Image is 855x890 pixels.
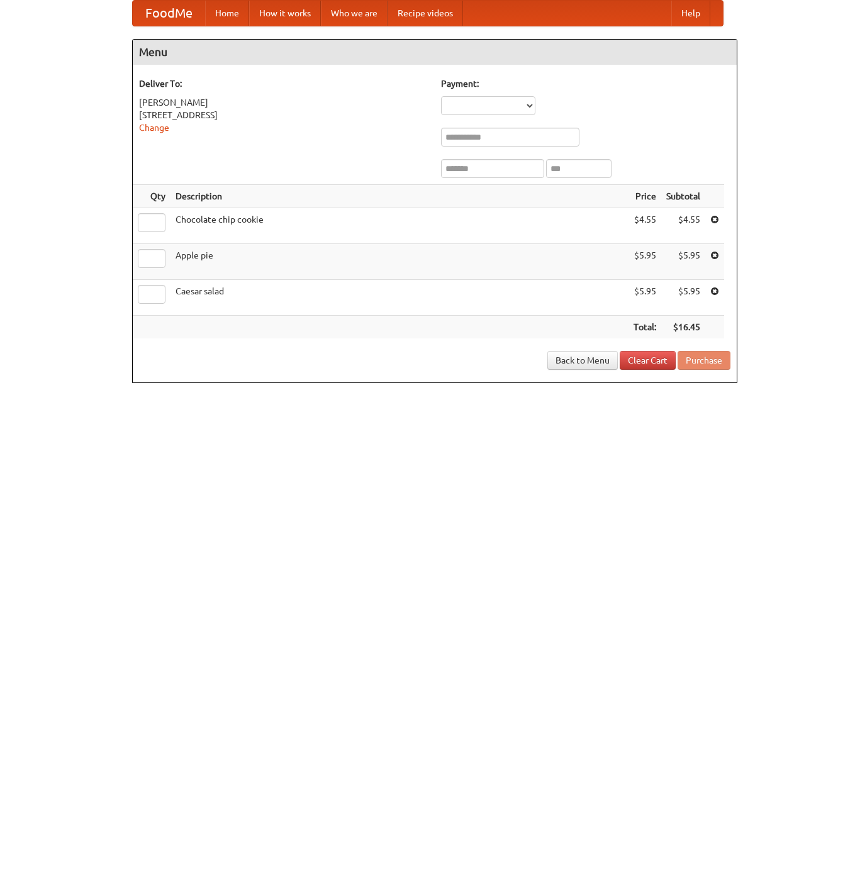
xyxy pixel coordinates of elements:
[139,96,428,109] div: [PERSON_NAME]
[547,351,618,370] a: Back to Menu
[170,280,629,316] td: Caesar salad
[133,185,170,208] th: Qty
[629,280,661,316] td: $5.95
[249,1,321,26] a: How it works
[661,316,705,339] th: $16.45
[678,351,730,370] button: Purchase
[170,244,629,280] td: Apple pie
[661,244,705,280] td: $5.95
[205,1,249,26] a: Home
[133,1,205,26] a: FoodMe
[620,351,676,370] a: Clear Cart
[139,77,428,90] h5: Deliver To:
[170,185,629,208] th: Description
[388,1,463,26] a: Recipe videos
[661,280,705,316] td: $5.95
[133,40,737,65] h4: Menu
[629,208,661,244] td: $4.55
[629,185,661,208] th: Price
[629,244,661,280] td: $5.95
[139,123,169,133] a: Change
[671,1,710,26] a: Help
[139,109,428,121] div: [STREET_ADDRESS]
[661,208,705,244] td: $4.55
[661,185,705,208] th: Subtotal
[629,316,661,339] th: Total:
[170,208,629,244] td: Chocolate chip cookie
[441,77,730,90] h5: Payment:
[321,1,388,26] a: Who we are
